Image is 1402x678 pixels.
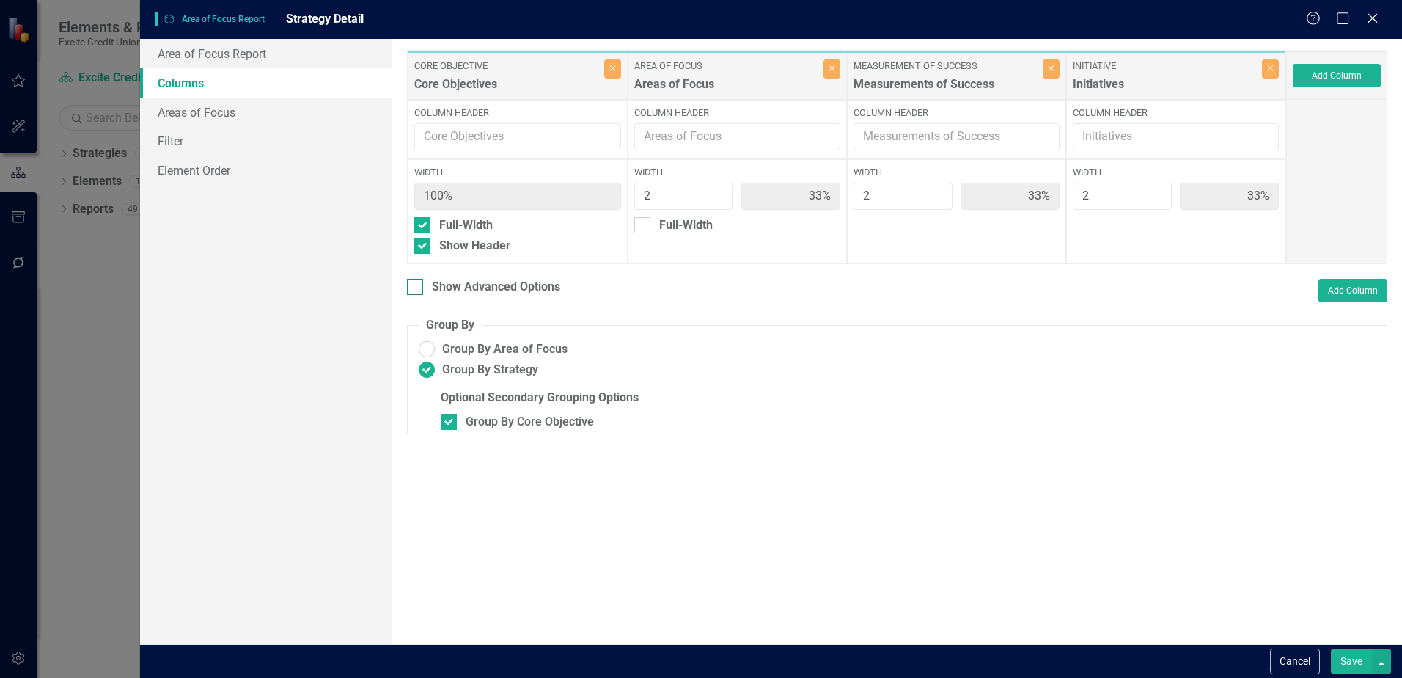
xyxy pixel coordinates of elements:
div: Initiatives [1073,76,1258,101]
input: Measurements of Success [854,123,1060,150]
div: Full-Width [439,217,493,234]
div: Show Advanced Options [432,279,560,296]
div: Core Objectives [414,76,600,101]
label: Core Objective [414,59,600,73]
div: Group By Core Objective [466,414,594,431]
input: Column Width [1073,183,1172,210]
span: Area of Focus Report [155,12,271,26]
input: Core Objectives [414,123,620,150]
label: Width [414,166,620,179]
div: Full-Width [659,217,713,234]
label: Column Header [634,106,840,120]
label: Optional Secondary Grouping Options [441,390,1376,407]
label: Width [634,166,840,179]
div: Show Header [439,238,510,255]
label: Initiative [1073,59,1258,73]
div: Areas of Focus [634,76,820,101]
label: Area of Focus [634,59,820,73]
button: Add Column [1318,279,1387,302]
legend: Group By [419,317,482,334]
label: Column Header [1073,106,1279,120]
button: Cancel [1270,649,1320,674]
input: Initiatives [1073,123,1279,150]
a: Area of Focus Report [140,39,392,68]
span: Group By Area of Focus [442,341,568,358]
input: Areas of Focus [634,123,840,150]
div: Measurements of Success [854,76,1039,101]
a: Areas of Focus [140,98,392,127]
span: Group By Strategy [442,362,538,379]
a: Columns [140,68,392,98]
label: Width [854,166,1060,179]
label: Column Header [414,106,620,120]
input: Column Width [634,183,733,210]
button: Save [1331,649,1372,674]
button: Add Column [1293,64,1381,87]
a: Filter [140,126,392,156]
label: Measurement of Success [854,59,1039,73]
label: Column Header [854,106,1060,120]
label: Width [1073,166,1279,179]
a: Element Order [140,156,392,185]
span: Strategy Detail [286,12,364,26]
input: Column Width [854,183,953,210]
